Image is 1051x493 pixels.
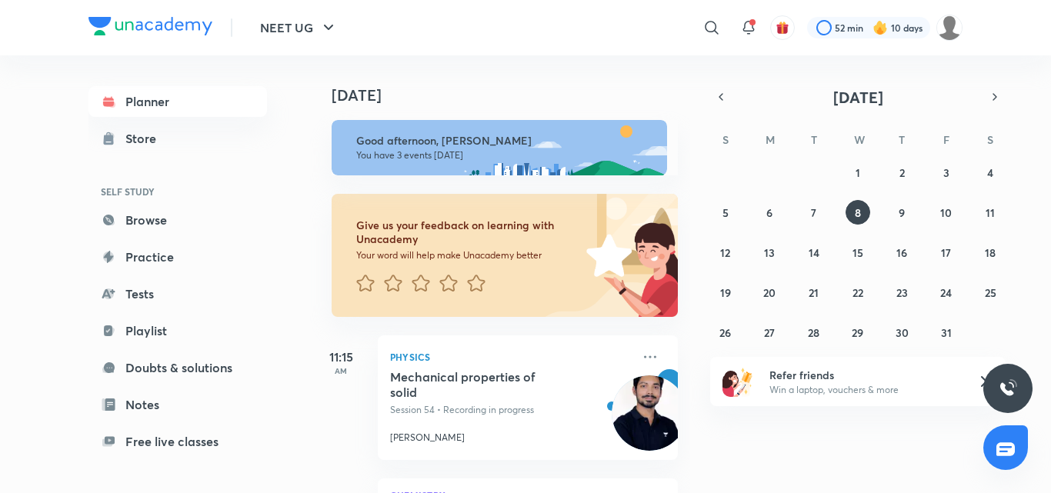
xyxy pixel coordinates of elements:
abbr: October 9, 2025 [899,205,905,220]
abbr: October 20, 2025 [763,285,776,300]
abbr: Tuesday [811,132,817,147]
button: October 15, 2025 [846,240,870,265]
button: NEET UG [251,12,347,43]
button: October 6, 2025 [757,200,782,225]
abbr: October 30, 2025 [896,325,909,340]
abbr: October 24, 2025 [940,285,952,300]
abbr: October 8, 2025 [855,205,861,220]
button: October 31, 2025 [934,320,959,345]
a: Tests [88,278,267,309]
p: Session 54 • Recording in progress [390,403,632,417]
abbr: October 31, 2025 [941,325,952,340]
abbr: October 22, 2025 [852,285,863,300]
h6: Good afternoon, [PERSON_NAME] [356,134,653,148]
img: Company Logo [88,17,212,35]
button: October 25, 2025 [978,280,1003,305]
img: feedback_image [534,194,678,317]
div: Store [125,129,165,148]
abbr: October 7, 2025 [811,205,816,220]
a: Notes [88,389,267,420]
h4: [DATE] [332,86,693,105]
abbr: October 6, 2025 [766,205,772,220]
h5: 11:15 [310,348,372,366]
button: October 14, 2025 [802,240,826,265]
span: [DATE] [833,87,883,108]
button: October 1, 2025 [846,160,870,185]
button: October 2, 2025 [889,160,914,185]
button: October 9, 2025 [889,200,914,225]
abbr: Saturday [987,132,993,147]
a: Doubts & solutions [88,352,267,383]
p: Your word will help make Unacademy better [356,249,581,261]
abbr: October 17, 2025 [941,245,951,260]
abbr: Wednesday [854,132,865,147]
p: [PERSON_NAME] [390,431,465,445]
img: afternoon [332,120,667,175]
h6: Refer friends [769,367,959,383]
abbr: October 1, 2025 [856,165,860,180]
button: October 20, 2025 [757,280,782,305]
button: October 28, 2025 [802,320,826,345]
abbr: October 25, 2025 [985,285,996,300]
abbr: October 18, 2025 [985,245,996,260]
button: October 7, 2025 [802,200,826,225]
button: October 18, 2025 [978,240,1003,265]
abbr: October 26, 2025 [719,325,731,340]
a: Browse [88,205,267,235]
abbr: October 16, 2025 [896,245,907,260]
a: Practice [88,242,267,272]
button: October 22, 2025 [846,280,870,305]
button: October 3, 2025 [934,160,959,185]
abbr: October 2, 2025 [899,165,905,180]
abbr: October 10, 2025 [940,205,952,220]
abbr: Thursday [899,132,905,147]
button: October 13, 2025 [757,240,782,265]
button: October 30, 2025 [889,320,914,345]
img: streak [872,20,888,35]
button: October 16, 2025 [889,240,914,265]
abbr: October 4, 2025 [987,165,993,180]
button: October 17, 2025 [934,240,959,265]
abbr: October 5, 2025 [722,205,729,220]
button: October 4, 2025 [978,160,1003,185]
button: October 12, 2025 [713,240,738,265]
button: [DATE] [732,86,984,108]
img: Tarmanjot Singh [936,15,963,41]
p: AM [310,366,372,375]
button: October 24, 2025 [934,280,959,305]
button: October 21, 2025 [802,280,826,305]
p: Win a laptop, vouchers & more [769,383,959,397]
abbr: Sunday [722,132,729,147]
img: ttu [999,379,1017,398]
abbr: October 15, 2025 [852,245,863,260]
button: October 8, 2025 [846,200,870,225]
button: October 11, 2025 [978,200,1003,225]
button: October 29, 2025 [846,320,870,345]
abbr: Monday [766,132,775,147]
a: Planner [88,86,267,117]
button: October 10, 2025 [934,200,959,225]
button: avatar [770,15,795,40]
p: Physics [390,348,632,366]
abbr: October 29, 2025 [852,325,863,340]
abbr: October 14, 2025 [809,245,819,260]
h5: Mechanical properties of solid [390,369,582,400]
a: Free live classes [88,426,267,457]
h6: Give us your feedback on learning with Unacademy [356,218,581,246]
img: avatar [776,21,789,35]
abbr: October 27, 2025 [764,325,775,340]
abbr: October 13, 2025 [764,245,775,260]
a: Company Logo [88,17,212,39]
abbr: Friday [943,132,949,147]
abbr: October 19, 2025 [720,285,731,300]
button: October 26, 2025 [713,320,738,345]
abbr: October 3, 2025 [943,165,949,180]
abbr: October 21, 2025 [809,285,819,300]
a: Store [88,123,267,154]
img: referral [722,366,753,397]
p: You have 3 events [DATE] [356,149,653,162]
abbr: October 11, 2025 [986,205,995,220]
button: October 23, 2025 [889,280,914,305]
abbr: October 12, 2025 [720,245,730,260]
h6: SELF STUDY [88,178,267,205]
